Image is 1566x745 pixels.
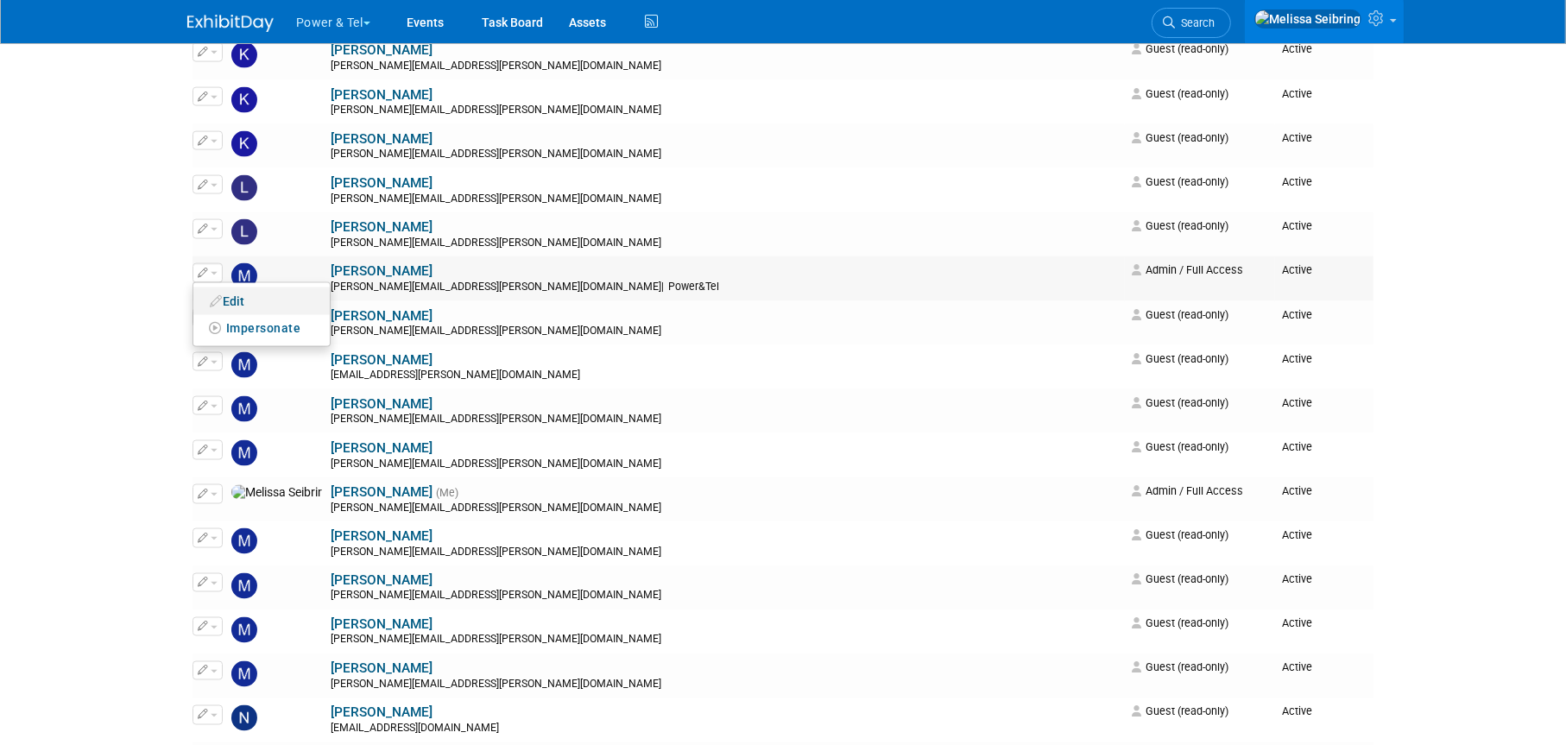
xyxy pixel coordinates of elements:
div: [PERSON_NAME][EMAIL_ADDRESS][PERSON_NAME][DOMAIN_NAME] [331,104,1121,117]
span: Power&Tel [664,281,724,293]
a: [PERSON_NAME] [331,263,433,279]
span: Active [1282,308,1312,321]
a: [PERSON_NAME] [331,352,433,368]
span: Active [1282,352,1312,365]
img: ExhibitDay [187,15,274,32]
a: [PERSON_NAME] [331,87,433,103]
div: [PERSON_NAME][EMAIL_ADDRESS][PERSON_NAME][DOMAIN_NAME] [331,413,1121,426]
div: [PERSON_NAME][EMAIL_ADDRESS][PERSON_NAME][DOMAIN_NAME] [331,458,1121,471]
span: Guest (read-only) [1132,396,1228,409]
a: [PERSON_NAME] [331,440,433,456]
div: [PERSON_NAME][EMAIL_ADDRESS][PERSON_NAME][DOMAIN_NAME] [331,281,1121,294]
span: | [661,281,664,293]
div: [EMAIL_ADDRESS][DOMAIN_NAME] [331,723,1121,736]
a: [PERSON_NAME] [331,661,433,677]
img: Mark Longtin [231,352,257,378]
img: Michael Mackeben [231,528,257,554]
span: Guest (read-only) [1132,528,1228,541]
span: Guest (read-only) [1132,42,1228,55]
span: Guest (read-only) [1132,352,1228,365]
a: [PERSON_NAME] [331,528,433,544]
img: Melissa Seibring [1254,9,1361,28]
img: Kevin Stevens [231,87,257,113]
span: Guest (read-only) [1132,440,1228,453]
button: Impersonate [202,317,310,340]
div: [PERSON_NAME][EMAIL_ADDRESS][PERSON_NAME][DOMAIN_NAME] [331,546,1121,559]
a: [PERSON_NAME] [331,573,433,589]
a: [PERSON_NAME] [331,484,433,500]
img: Mike Melnick [231,661,257,687]
span: Guest (read-only) [1132,705,1228,718]
a: [PERSON_NAME] [331,131,433,147]
img: Lydia Lott [231,219,257,245]
span: Active [1282,219,1312,232]
a: [PERSON_NAME] [331,219,433,235]
span: Active [1282,440,1312,453]
div: [EMAIL_ADDRESS][PERSON_NAME][DOMAIN_NAME] [331,369,1121,382]
span: Active [1282,175,1312,188]
a: [PERSON_NAME] [331,175,433,191]
span: Guest (read-only) [1132,573,1228,586]
div: [PERSON_NAME][EMAIL_ADDRESS][PERSON_NAME][DOMAIN_NAME] [331,148,1121,161]
a: Edit [193,289,330,313]
img: Mike Brems [231,573,257,599]
span: Active [1282,484,1312,497]
a: [PERSON_NAME] [331,42,433,58]
img: Mark Monteleone [231,396,257,422]
span: Active [1282,661,1312,674]
img: Nate Derbyshire [231,705,257,731]
div: [PERSON_NAME][EMAIL_ADDRESS][PERSON_NAME][DOMAIN_NAME] [331,60,1121,73]
img: Melissa Seibring [231,485,322,501]
img: Melissa Daly [231,440,257,466]
span: Impersonate [226,321,301,335]
a: [PERSON_NAME] [331,396,433,412]
img: Lauren McPherson [231,175,257,201]
a: [PERSON_NAME] [331,705,433,721]
span: Admin / Full Access [1132,484,1243,497]
span: Guest (read-only) [1132,661,1228,674]
a: [PERSON_NAME] [331,308,433,324]
span: Guest (read-only) [1132,175,1228,188]
span: Active [1282,87,1312,100]
div: [PERSON_NAME][EMAIL_ADDRESS][PERSON_NAME][DOMAIN_NAME] [331,193,1121,206]
span: Active [1282,705,1312,718]
span: Guest (read-only) [1132,219,1228,232]
span: Admin / Full Access [1132,263,1243,276]
span: Search [1175,16,1215,29]
div: [PERSON_NAME][EMAIL_ADDRESS][PERSON_NAME][DOMAIN_NAME] [331,679,1121,692]
span: Active [1282,528,1312,541]
div: [PERSON_NAME][EMAIL_ADDRESS][PERSON_NAME][DOMAIN_NAME] [331,590,1121,603]
span: Guest (read-only) [1132,617,1228,630]
a: [PERSON_NAME] [331,617,433,633]
div: [PERSON_NAME][EMAIL_ADDRESS][PERSON_NAME][DOMAIN_NAME] [331,634,1121,647]
span: Active [1282,396,1312,409]
span: (Me) [436,487,458,499]
span: Guest (read-only) [1132,131,1228,144]
img: Kevin Heflin [231,42,257,68]
div: [PERSON_NAME][EMAIL_ADDRESS][PERSON_NAME][DOMAIN_NAME] [331,502,1121,515]
span: Guest (read-only) [1132,308,1228,321]
span: Active [1282,263,1312,276]
a: Search [1152,8,1231,38]
img: Kevin Wilkes [231,131,257,157]
span: Active [1282,573,1312,586]
span: Guest (read-only) [1132,87,1228,100]
div: [PERSON_NAME][EMAIL_ADDRESS][PERSON_NAME][DOMAIN_NAME] [331,237,1121,250]
span: Active [1282,131,1312,144]
div: [PERSON_NAME][EMAIL_ADDRESS][PERSON_NAME][DOMAIN_NAME] [331,325,1121,338]
span: Active [1282,617,1312,630]
span: Active [1282,42,1312,55]
img: Mike Kruszewski [231,617,257,643]
img: Madalyn Bobbitt [231,263,257,289]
